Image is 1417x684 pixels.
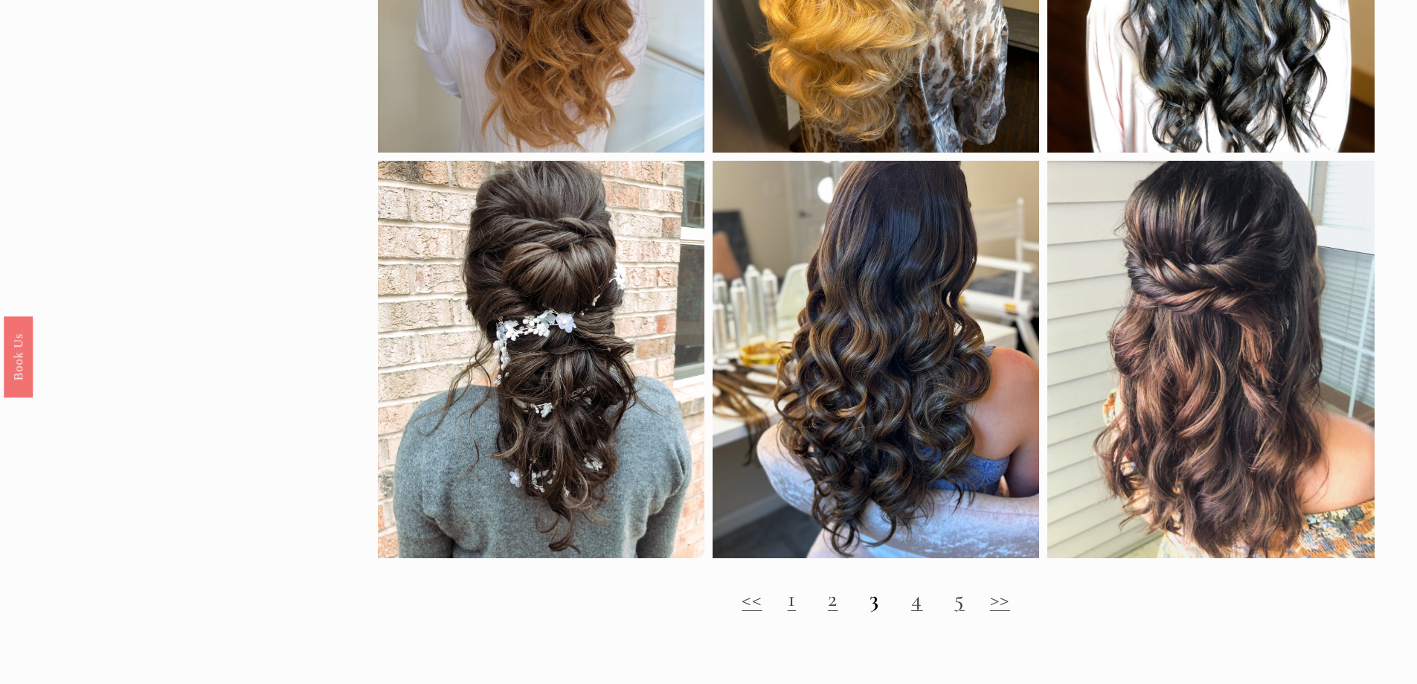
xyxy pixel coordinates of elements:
[911,585,923,613] a: 4
[990,585,1010,613] a: >>
[954,585,965,613] a: 5
[788,585,797,613] a: 1
[4,316,33,397] a: Book Us
[742,585,762,613] a: <<
[828,585,838,613] a: 2
[870,585,880,613] strong: 3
